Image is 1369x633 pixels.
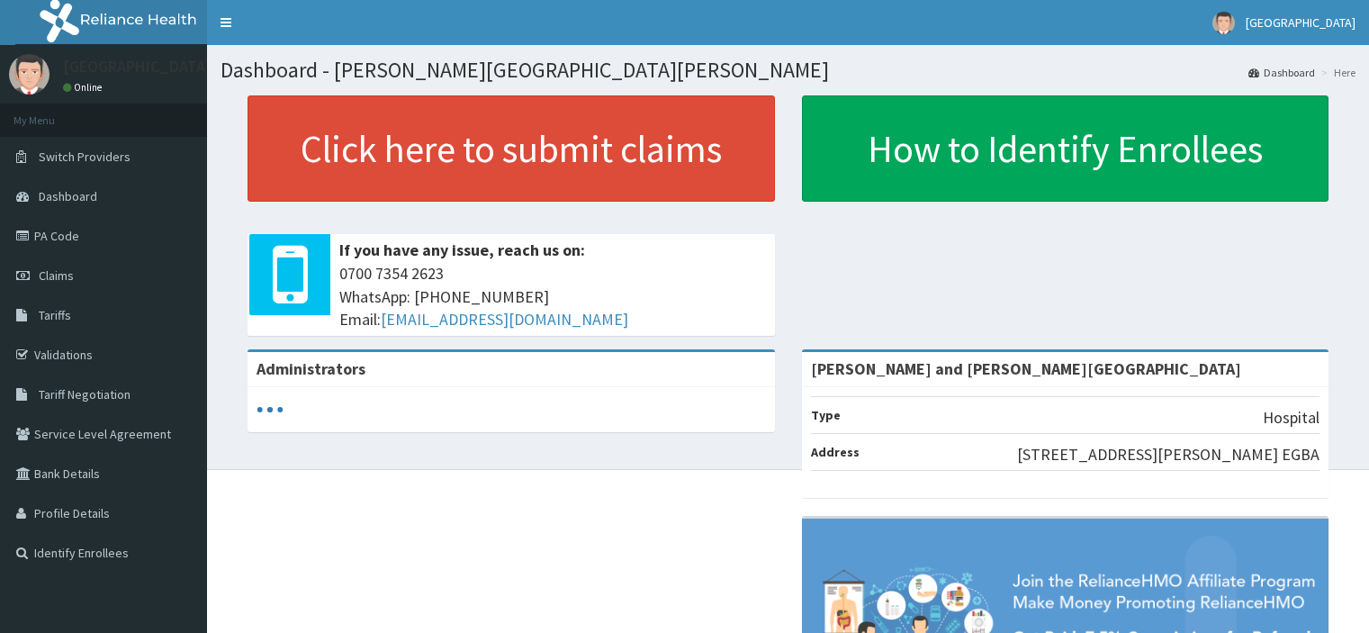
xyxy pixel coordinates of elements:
h1: Dashboard - [PERSON_NAME][GEOGRAPHIC_DATA][PERSON_NAME] [221,59,1355,82]
img: User Image [9,54,50,95]
img: User Image [1212,12,1235,34]
svg: audio-loading [257,396,284,423]
b: If you have any issue, reach us on: [339,240,585,260]
span: Switch Providers [39,149,131,165]
strong: [PERSON_NAME] and [PERSON_NAME][GEOGRAPHIC_DATA] [811,358,1241,379]
p: [GEOGRAPHIC_DATA] [63,59,212,75]
span: Tariff Negotiation [39,386,131,402]
b: Administrators [257,358,365,379]
a: Online [63,81,106,94]
b: Type [811,407,841,423]
a: How to Identify Enrollees [802,95,1329,202]
p: Hospital [1263,406,1319,430]
span: 0700 7354 2623 WhatsApp: [PHONE_NUMBER] Email: [339,262,766,331]
span: [GEOGRAPHIC_DATA] [1246,14,1355,31]
a: Click here to submit claims [248,95,775,202]
a: [EMAIL_ADDRESS][DOMAIN_NAME] [381,309,628,330]
p: [STREET_ADDRESS][PERSON_NAME] EGBA [1017,443,1319,466]
li: Here [1317,65,1355,80]
span: Tariffs [39,307,71,323]
span: Dashboard [39,188,97,204]
span: Claims [39,267,74,284]
a: Dashboard [1248,65,1315,80]
b: Address [811,444,860,460]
